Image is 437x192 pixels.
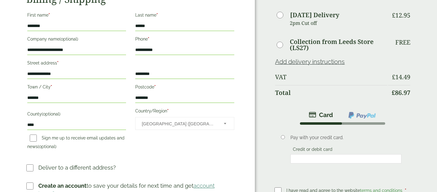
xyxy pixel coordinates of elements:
label: Phone [135,35,234,45]
span: £ [392,88,395,97]
strong: Create an account [38,182,86,189]
label: County [27,110,126,120]
abbr: required [51,84,52,89]
p: 2pm Cut off [290,18,387,28]
abbr: required [148,37,149,41]
th: Total [275,85,387,100]
span: £ [392,11,395,19]
img: ppcp-gateway.png [348,111,376,119]
label: Collection from Leeds Store (LS27) [290,39,387,51]
span: £ [392,73,395,81]
abbr: required [57,61,59,65]
th: VAT [275,70,387,84]
abbr: required [48,13,50,18]
label: Postcode [135,83,234,93]
span: (optional) [59,37,78,41]
img: stripe.png [309,111,333,119]
label: Credit or debit card [290,147,335,154]
a: Add delivery instructions [275,58,345,65]
label: Street address [27,59,126,69]
label: Country/Region [135,107,234,117]
bdi: 12.95 [392,11,410,19]
span: United Kingdom (UK) [142,117,216,130]
label: Sign me up to receive email updates and news [27,135,125,151]
bdi: 86.97 [392,88,410,97]
span: (optional) [42,112,60,116]
span: (optional) [38,144,56,149]
p: Free [395,39,410,46]
abbr: required [167,108,169,113]
span: Country/Region [135,117,234,130]
bdi: 14.49 [392,73,410,81]
iframe: Secure card payment input frame [292,156,400,162]
abbr: required [154,84,156,89]
input: Sign me up to receive email updates and news(optional) [30,135,37,142]
label: Company name [27,35,126,45]
p: Deliver to a different address? [38,163,116,172]
abbr: required [156,13,158,18]
label: First name [27,11,126,21]
label: [DATE] Delivery [290,12,339,18]
p: Pay with your credit card. [290,134,401,141]
label: Town / City [27,83,126,93]
label: Last name [135,11,234,21]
